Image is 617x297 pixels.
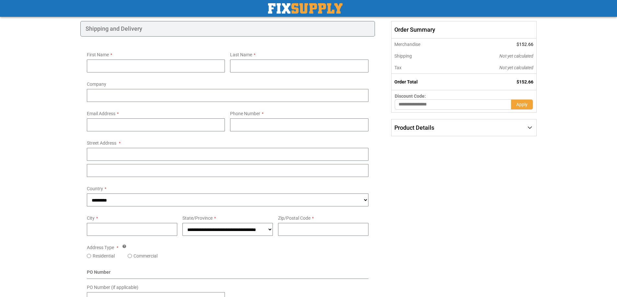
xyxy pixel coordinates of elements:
div: Shipping and Delivery [80,21,375,37]
img: Fix Industrial Supply [268,3,343,14]
span: Last Name [230,52,252,57]
span: Not yet calculated [499,65,533,70]
span: Discount Code: [395,93,426,99]
span: $152.66 [517,42,533,47]
span: Address Type [87,245,114,250]
label: Commercial [134,253,157,259]
span: State/Province [182,215,213,221]
th: Merchandise [391,38,456,50]
span: Phone Number [230,111,260,116]
label: Residential [93,253,115,259]
span: Zip/Postal Code [278,215,310,221]
span: PO Number (if applicable) [87,285,138,290]
span: Email Address [87,111,115,116]
span: Order Summary [391,21,537,38]
span: First Name [87,52,109,57]
span: City [87,215,95,221]
span: Product Details [394,124,434,131]
span: Company [87,82,106,87]
span: $152.66 [517,79,533,84]
span: Apply [516,102,528,107]
span: Shipping [394,53,412,59]
span: Not yet calculated [499,53,533,59]
span: Country [87,186,103,191]
strong: Order Total [394,79,418,84]
div: PO Number [87,269,368,279]
span: Street Address [87,140,116,146]
th: Tax [391,62,456,74]
button: Apply [511,99,533,110]
a: store logo [268,3,343,14]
